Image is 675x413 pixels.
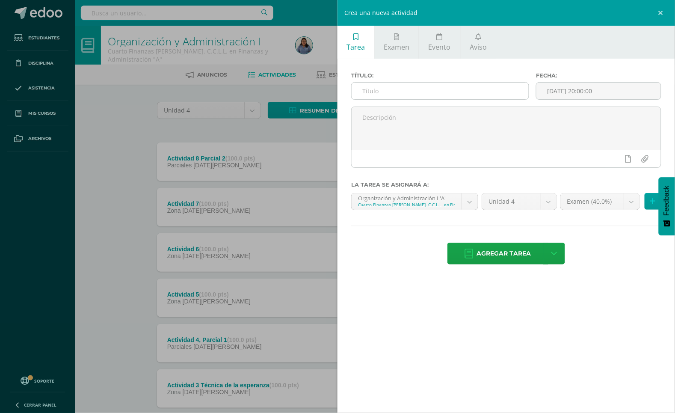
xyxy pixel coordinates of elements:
label: La tarea se asignará a: [351,181,661,188]
a: Aviso [461,26,496,59]
span: Examen [384,42,410,52]
input: Título [352,83,529,99]
a: Examen [375,26,419,59]
a: Examen (40.0%) [561,193,639,210]
span: Aviso [470,42,487,52]
a: Unidad 4 [482,193,556,210]
div: Organización y Administración I 'A' [358,193,455,202]
span: Unidad 4 [488,193,533,210]
span: Examen (40.0%) [567,193,617,210]
a: Tarea [337,26,374,59]
label: Fecha: [536,72,661,79]
span: Agregar tarea [477,243,531,264]
span: Tarea [347,42,365,52]
input: Fecha de entrega [536,83,661,99]
button: Feedback - Mostrar encuesta [659,177,675,235]
span: Evento [429,42,451,52]
a: Evento [419,26,460,59]
div: Cuarto Finanzas [PERSON_NAME]. C.C.L.L. en Finanzas y Administración [358,202,455,208]
label: Título: [351,72,529,79]
span: Feedback [663,186,671,216]
a: Organización y Administración I 'A'Cuarto Finanzas [PERSON_NAME]. C.C.L.L. en Finanzas y Administ... [352,193,478,210]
